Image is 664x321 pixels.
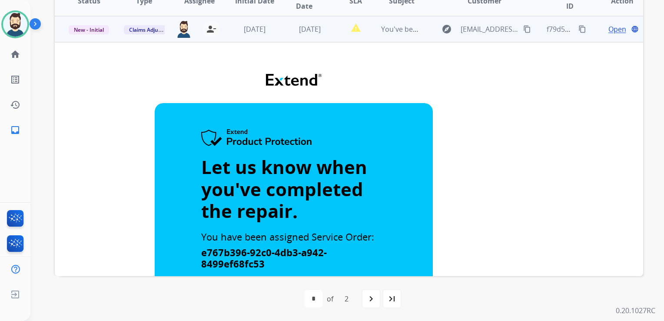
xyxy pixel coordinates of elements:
[10,125,20,135] mat-icon: inbox
[616,305,655,316] p: 0.20.1027RC
[523,25,531,33] mat-icon: content_copy
[578,25,586,33] mat-icon: content_copy
[631,25,639,33] mat-icon: language
[10,100,20,110] mat-icon: history
[201,154,367,223] strong: Let us know when you've completed the repair.
[69,25,109,34] span: New - Initial
[327,294,333,304] div: of
[3,12,27,37] img: avatar
[244,24,266,34] span: [DATE]
[338,290,355,308] div: 2
[608,24,626,34] span: Open
[176,20,192,38] img: agent-avatar
[201,246,327,270] strong: e767b396-92c0-4db3-a942-8499ef68fc53
[206,24,216,34] mat-icon: person_remove
[299,24,321,34] span: [DATE]
[461,24,518,34] span: [EMAIL_ADDRESS][DOMAIN_NAME]
[201,129,312,147] img: Extend Product Protection
[381,24,652,34] span: You've been assigned a new service order: e767b396-92c0-4db3-a942-8499ef68fc53
[266,74,322,86] img: Extend Logo
[351,23,361,33] mat-icon: report_problem
[201,230,374,243] span: You have been assigned Service Order:
[387,294,397,304] mat-icon: last_page
[442,24,452,34] mat-icon: explore
[124,25,183,34] span: Claims Adjudication
[10,74,20,85] mat-icon: list_alt
[10,49,20,60] mat-icon: home
[366,294,376,304] mat-icon: navigate_next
